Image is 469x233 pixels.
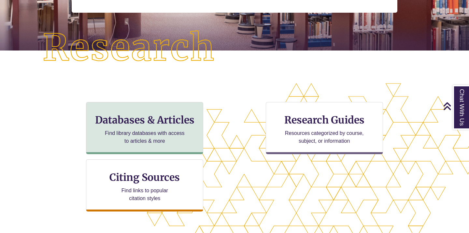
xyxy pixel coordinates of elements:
[86,102,203,154] a: Databases & Articles Find library databases with access to articles & more
[102,129,187,145] p: Find library databases with access to articles & more
[92,114,198,126] h3: Databases & Articles
[443,102,467,110] a: Back to Top
[23,11,234,85] img: Research
[282,129,367,145] p: Resources categorized by course, subject, or information
[105,171,185,183] h3: Citing Sources
[266,102,383,154] a: Research Guides Resources categorized by course, subject, or information
[113,187,177,202] p: Find links to popular citation styles
[86,159,203,211] a: Citing Sources Find links to popular citation styles
[271,114,377,126] h3: Research Guides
